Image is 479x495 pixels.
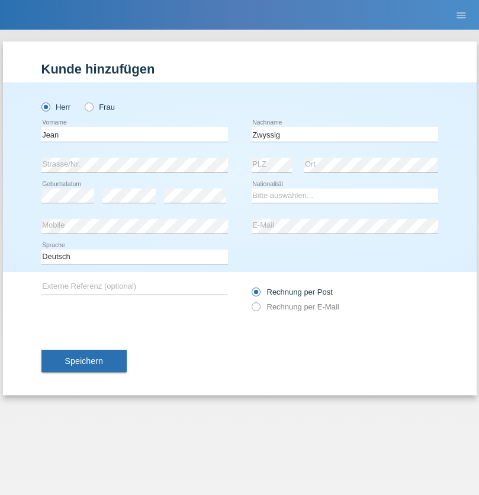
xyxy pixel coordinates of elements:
label: Herr [41,103,71,111]
button: Speichern [41,350,127,372]
label: Rechnung per Post [252,288,333,296]
input: Rechnung per E-Mail [252,302,259,317]
a: menu [449,11,473,18]
input: Herr [41,103,49,110]
span: Speichern [65,356,103,366]
label: Rechnung per E-Mail [252,302,339,311]
input: Frau [85,103,92,110]
h1: Kunde hinzufügen [41,62,438,76]
input: Rechnung per Post [252,288,259,302]
i: menu [455,9,467,21]
label: Frau [85,103,115,111]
